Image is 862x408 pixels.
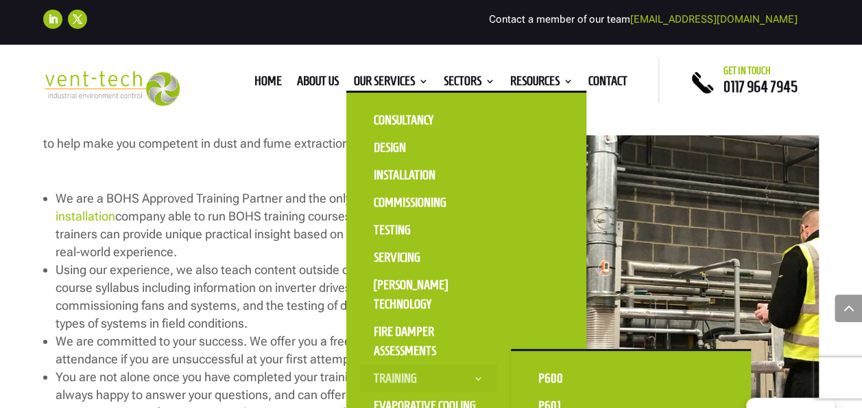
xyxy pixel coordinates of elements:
[360,365,497,392] a: Training
[360,161,497,189] a: Installation
[354,76,429,91] a: Our Services
[630,13,798,25] a: [EMAIL_ADDRESS][DOMAIN_NAME]
[254,76,282,91] a: Home
[489,13,798,25] span: Contact a member of our team
[360,271,497,318] a: [PERSON_NAME] Technology
[588,76,627,91] a: Contact
[360,216,497,244] a: Testing
[723,78,798,95] a: 0117 964 7945
[56,191,391,259] span: We are a BOHS Approved Training Partner and the only company able to run BOHS training courses, s...
[56,334,391,366] span: We are committed to your success. We offer you a free course attendance if you are unsuccessful a...
[360,318,497,365] a: Fire Damper Assessments
[297,76,339,91] a: About us
[43,10,62,29] a: Follow on LinkedIn
[510,76,573,91] a: Resources
[56,191,372,223] a: LEV installation
[56,262,386,330] span: Using our experience, we also teach content outside of the course syllabus including information ...
[444,76,495,91] a: Sectors
[360,189,497,216] a: Commissioning
[723,65,771,76] span: Get in touch
[43,71,180,106] img: 2023-09-27T08_35_16.549ZVENT-TECH---Clear-background
[360,106,497,134] a: Consultancy
[360,134,497,161] a: Design
[360,244,497,271] a: Servicing
[525,365,662,392] a: P600
[68,10,87,29] a: Follow on X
